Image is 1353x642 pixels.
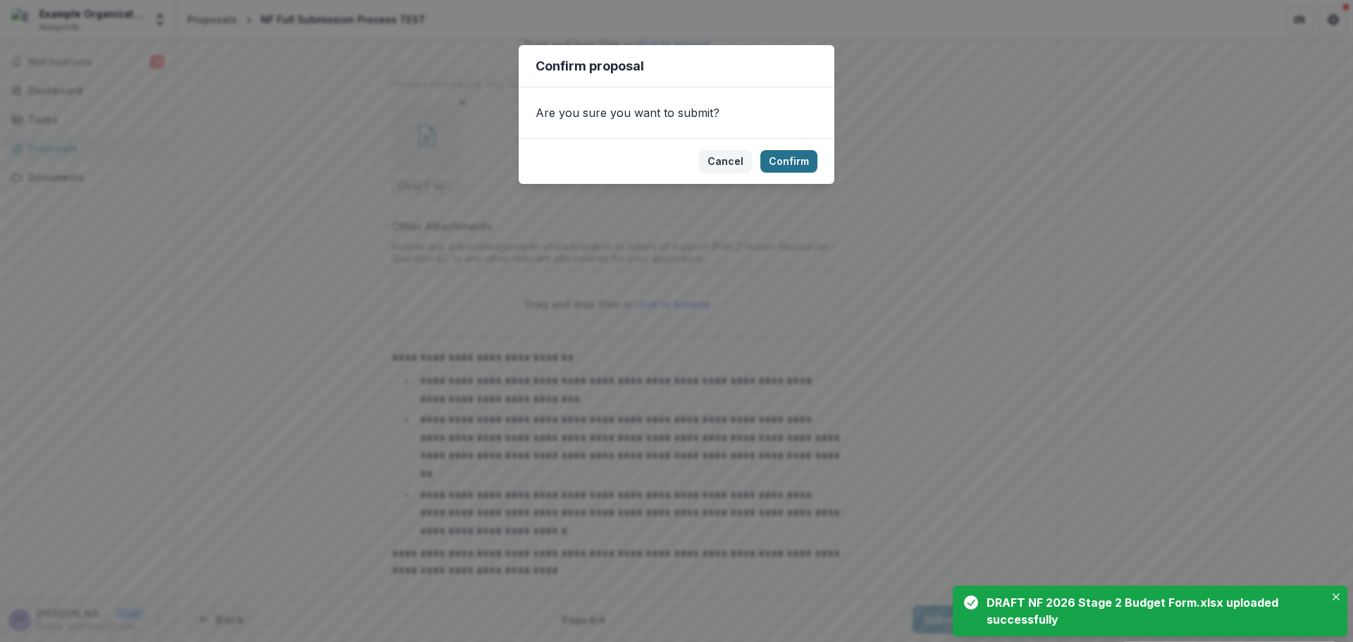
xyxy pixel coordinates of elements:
div: Notifications-bottom-right [947,580,1353,642]
div: Are you sure you want to submit? [519,87,834,138]
button: Close [1328,588,1345,605]
div: DRAFT NF 2026 Stage 2 Budget Form.xlsx uploaded successfully [987,594,1319,628]
button: Cancel [699,150,752,173]
button: Confirm [760,150,817,173]
header: Confirm proposal [519,45,834,87]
